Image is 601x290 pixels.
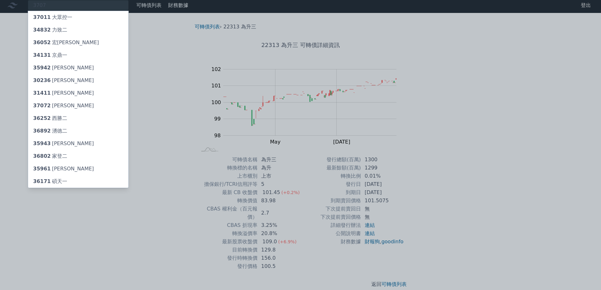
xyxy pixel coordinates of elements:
span: 37011 [33,14,51,20]
span: 35942 [33,65,51,71]
div: [PERSON_NAME] [33,165,94,173]
a: 34832力致二 [28,24,128,36]
div: 力致二 [33,26,67,34]
a: 37011大眾控一 [28,11,128,24]
a: 30236[PERSON_NAME] [28,74,128,87]
span: 36171 [33,178,51,184]
span: 30236 [33,77,51,83]
span: 35961 [33,166,51,172]
span: 31411 [33,90,51,96]
span: 36052 [33,39,51,45]
div: 家登二 [33,152,67,160]
a: 35942[PERSON_NAME] [28,62,128,74]
span: 37072 [33,103,51,109]
a: 31411[PERSON_NAME] [28,87,128,99]
a: 36252西勝二 [28,112,128,125]
span: 36802 [33,153,51,159]
div: [PERSON_NAME] [33,89,94,97]
div: 湧德二 [33,127,67,135]
a: 36892湧德二 [28,125,128,137]
div: [PERSON_NAME] [33,64,94,72]
a: 34131京鼎一 [28,49,128,62]
div: [PERSON_NAME] [33,77,94,84]
div: 大眾控一 [33,14,72,21]
div: [PERSON_NAME] [33,140,94,147]
div: 京鼎一 [33,51,67,59]
a: 36171碩天一 [28,175,128,188]
a: 35943[PERSON_NAME] [28,137,128,150]
a: 35961[PERSON_NAME] [28,163,128,175]
a: 37072[PERSON_NAME] [28,99,128,112]
a: 36052宏[PERSON_NAME] [28,36,128,49]
div: 碩天一 [33,178,67,185]
span: 36252 [33,115,51,121]
div: 宏[PERSON_NAME] [33,39,99,46]
span: 34131 [33,52,51,58]
span: 34832 [33,27,51,33]
div: [PERSON_NAME] [33,102,94,109]
span: 35943 [33,140,51,146]
span: 36892 [33,128,51,134]
a: 36802家登二 [28,150,128,163]
div: 西勝二 [33,115,67,122]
